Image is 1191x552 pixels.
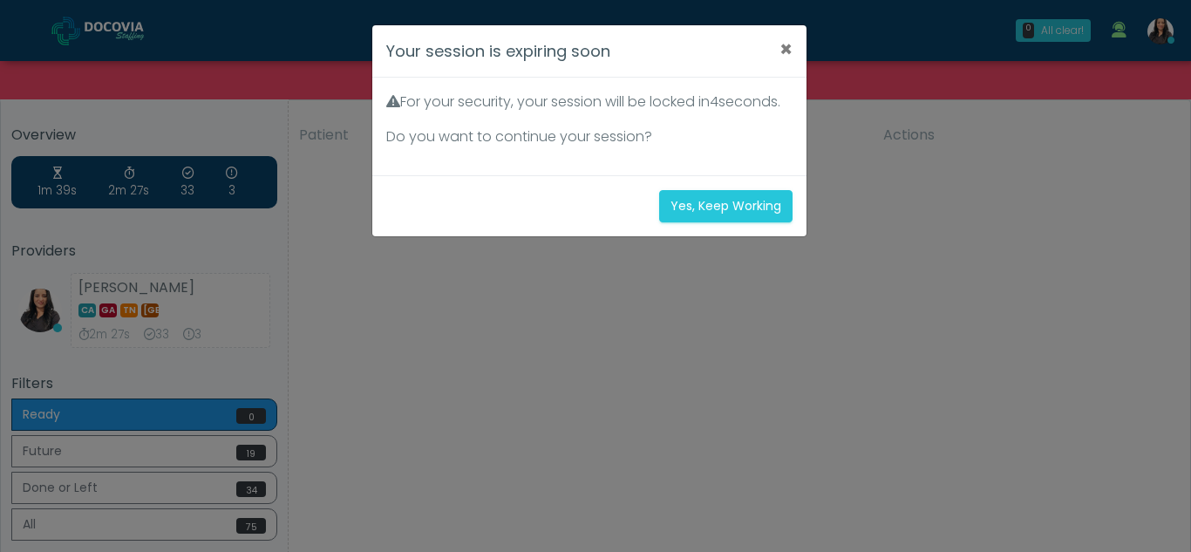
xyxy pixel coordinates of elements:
[386,92,793,112] p: For your security, your session will be locked in seconds.
[386,39,610,63] h4: Your session is expiring soon
[386,126,793,147] p: Do you want to continue your session?
[710,92,718,112] span: 4
[659,190,793,222] button: Yes, Keep Working
[766,25,806,74] button: ×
